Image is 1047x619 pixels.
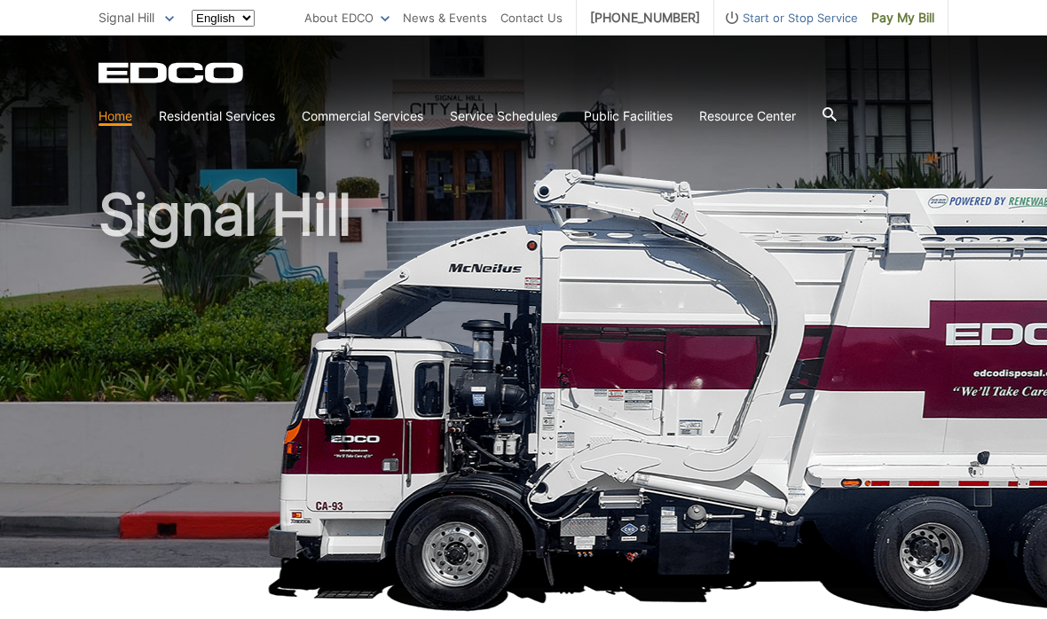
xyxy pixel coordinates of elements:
[98,10,154,25] span: Signal Hill
[403,8,487,27] a: News & Events
[98,62,246,83] a: EDCD logo. Return to the homepage.
[98,106,132,126] a: Home
[159,106,275,126] a: Residential Services
[192,10,255,27] select: Select a language
[304,8,390,27] a: About EDCO
[584,106,673,126] a: Public Facilities
[500,8,563,27] a: Contact Us
[871,8,934,27] span: Pay My Bill
[450,106,557,126] a: Service Schedules
[699,106,796,126] a: Resource Center
[98,186,949,576] h1: Signal Hill
[302,106,423,126] a: Commercial Services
